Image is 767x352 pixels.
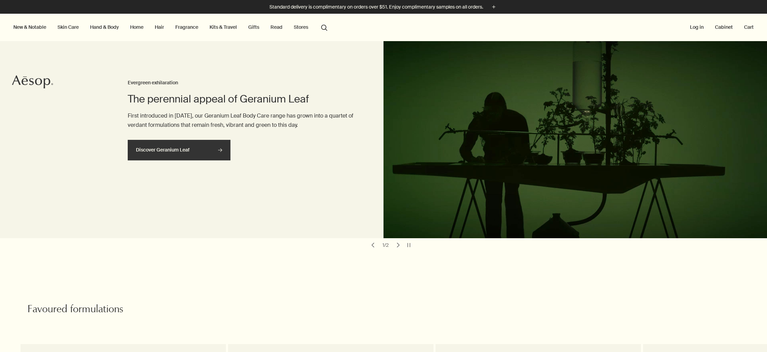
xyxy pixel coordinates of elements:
[689,23,705,32] button: Log in
[174,23,200,32] a: Fragrance
[208,23,238,32] a: Kits & Travel
[393,240,403,250] button: next slide
[128,140,230,160] a: Discover Geranium Leaf
[129,23,145,32] a: Home
[368,240,378,250] button: previous slide
[380,242,391,248] div: 1 / 2
[153,23,165,32] a: Hair
[89,23,120,32] a: Hand & Body
[128,111,356,130] p: First introduced in [DATE], our Geranium Leaf Body Care range has grown into a quartet of verdant...
[269,23,284,32] a: Read
[714,23,734,32] a: Cabinet
[12,75,53,89] svg: Aesop
[318,21,330,34] button: Open search
[128,79,356,87] h3: Evergreen exhilaration
[269,3,483,11] p: Standard delivery is complimentary on orders over $51. Enjoy complimentary samples on all orders.
[12,75,53,90] a: Aesop
[269,3,498,11] button: Standard delivery is complimentary on orders over $51. Enjoy complimentary samples on all orders.
[56,23,80,32] a: Skin Care
[689,14,755,41] nav: supplementary
[743,23,755,32] button: Cart
[12,14,330,41] nav: primary
[292,23,310,32] button: Stores
[128,92,356,106] h2: The perennial appeal of Geranium Leaf
[404,240,414,250] button: pause
[27,303,260,317] h2: Favoured formulations
[12,23,48,32] button: New & Notable
[247,23,261,32] a: Gifts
